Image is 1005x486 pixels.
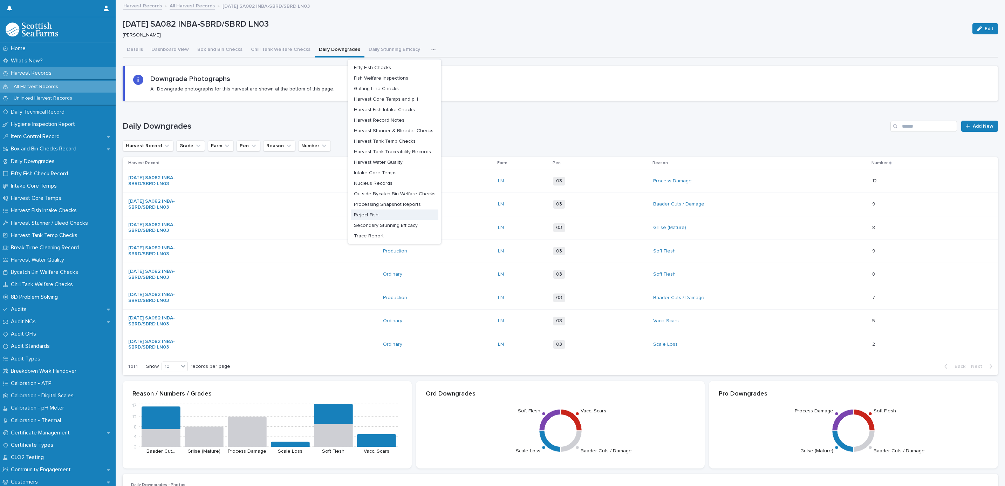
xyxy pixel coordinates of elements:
a: [DATE] SA082 INBA-SBRD/SBRD LN03 [128,245,187,257]
a: [DATE] SA082 INBA-SBRD/SBRD LN03 [128,339,187,351]
p: 9 [872,200,877,207]
button: Pen [237,140,260,151]
button: Back [939,363,968,370]
a: [DATE] SA082 INBA-SBRD/SBRD LN03 [128,222,187,234]
p: Home [8,45,31,52]
p: Farm [497,159,507,167]
p: [PERSON_NAME] [123,32,964,38]
p: Calibration - Digital Scales [8,392,79,399]
p: Reason / Numbers / Grades [132,390,402,398]
button: Details [123,43,147,58]
a: LN [498,178,504,184]
a: Scale Loss [653,342,678,347]
a: All Harvest Records [170,1,215,9]
span: 03 [553,293,565,302]
text: Soft Flesh [874,409,896,413]
span: Fifty Fish Checks [354,65,391,70]
tr: [DATE] SA082 INBA-SBRD/SBRD LN03 Production LN 03Soft Flesh 99 [123,239,998,263]
span: Processing Snapshot Reports [354,202,421,207]
p: Calibration - Thermal [8,417,67,424]
text: Scale Loss [516,448,540,453]
span: Reject Fish [354,212,378,217]
p: Audit Types [8,356,46,362]
p: Audits [8,306,32,313]
button: Chill Tank Welfare Checks [247,43,315,58]
p: 12 [872,177,878,184]
text: Grilse (Mature) [187,449,220,454]
p: Audit OFIs [8,331,42,337]
text: Baader Cuts / Damage [580,448,631,453]
div: 10 [162,363,179,370]
p: Breakdown Work Handover [8,368,82,374]
a: Production [383,295,407,301]
p: Harvest Stunner / Bleed Checks [8,220,94,227]
tr: [DATE] SA082 INBA-SBRD/SBRD LN03 Ordinary LN 03Soft Flesh 88 [123,263,998,286]
tspan: 12 [132,414,137,419]
span: 03 [553,177,565,185]
p: [DATE] SA082 INBA-SBRD/SBRD LN03 [223,2,310,9]
button: Daily Stunning Efficacy [364,43,424,58]
button: Grade [176,140,205,151]
span: 03 [553,200,565,209]
text: Process Damage [795,409,834,413]
p: 1 of 1 [123,358,143,375]
p: Intake Core Temps [8,183,62,189]
p: Show [146,364,159,370]
tspan: 0 [134,445,137,450]
span: Back [950,364,965,369]
span: Gutting Line Checks [354,86,399,91]
a: Add New [961,121,998,132]
button: Next [968,363,998,370]
tr: [DATE] SA082 INBA-SBRD/SBRD LN03 Ordinary LN 03Vacc. Scars 55 [123,309,998,333]
p: Harvest Record [128,159,159,167]
a: [DATE] SA082 INBA-SBRD/SBRD LN03 [128,269,187,281]
a: LN [498,225,504,231]
p: Break Time Cleaning Record [8,244,84,251]
text: Baader Cuts / Damage [874,448,925,453]
a: Soft Flesh [653,271,676,277]
button: Edit [972,23,998,34]
p: Pro Downgrades [719,390,988,398]
p: Harvest Core Temps [8,195,67,202]
input: Search [890,121,957,132]
p: Harvest Records [8,70,57,76]
text: Baader Cut… [146,449,175,454]
p: Chill Tank Welfare Checks [8,281,78,288]
p: CLO2 Testing [8,454,49,461]
a: Soft Flesh [653,248,676,254]
p: Harvest Fish Intake Checks [8,207,82,214]
p: Daily Downgrades [8,158,60,165]
span: Trace Report [354,233,384,238]
a: [DATE] SA082 INBA-SBRD/SBRD LN03 [128,198,187,210]
a: [DATE] SA082 INBA-SBRD/SBRD LN03 [128,175,187,187]
text: Vacc. Scars [580,409,606,413]
a: Process Damage [653,178,692,184]
p: Bycatch Bin Welfare Checks [8,269,84,276]
p: 9 [872,247,877,254]
p: Community Engagement [8,466,76,473]
h2: Downgrade Photographs [150,75,230,83]
button: Farm [208,140,234,151]
p: Certificate Types [8,442,59,448]
a: Ordinary [383,271,402,277]
text: Vacc. Scars [364,449,389,454]
h1: Daily Downgrades [123,121,888,131]
p: Certificate Management [8,430,75,436]
tr: [DATE] SA082 INBA-SBRD/SBRD LN03 Production LN 03Baader Cuts / Damage 77 [123,286,998,310]
span: Outside Bycatch Bin Welfare Checks [354,191,436,196]
tspan: 8 [134,424,137,429]
tspan: 17 [132,403,137,408]
a: Vacc. Scars [653,318,679,324]
p: 8 [872,270,876,277]
a: Grilse (Mature) [653,225,686,231]
button: Box and Bin Checks [193,43,247,58]
p: All Downgrade photographs for this harvest are shown at the bottom of this page. [150,86,334,92]
span: Harvest Fish Intake Checks [354,107,415,112]
p: 8D Problem Solving [8,294,63,301]
a: LN [498,318,504,324]
p: 5 [872,317,876,324]
a: Harvest Records [123,1,162,9]
span: Harvest Core Temps and pH [354,96,418,101]
p: records per page [191,364,230,370]
span: Harvest Water Quality [354,160,403,164]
